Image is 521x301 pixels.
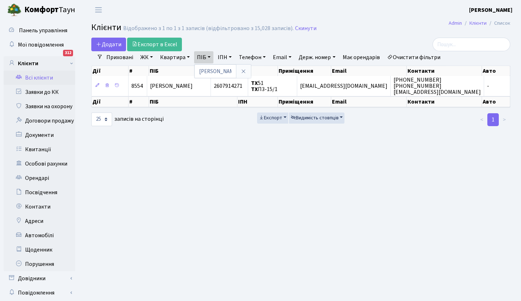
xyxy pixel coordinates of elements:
th: ІПН [237,66,278,76]
a: ЖК [138,51,156,63]
th: Email [331,96,407,107]
a: Телефон [236,51,269,63]
a: Мої повідомлення312 [4,38,75,52]
img: logo.png [7,3,21,17]
a: Панель управління [4,23,75,38]
a: Email [270,51,294,63]
span: Таун [24,4,75,16]
span: Експорт [259,114,282,121]
span: [PERSON_NAME] [150,82,193,90]
th: Дії [92,96,129,107]
a: Заявки до КК [4,85,75,99]
span: Клієнти [91,21,121,34]
nav: breadcrumb [438,16,521,31]
a: Квитанції [4,142,75,157]
input: Пошук... [433,38,510,51]
a: 1 [487,113,499,126]
a: Admin [449,19,462,27]
span: [EMAIL_ADDRESS][DOMAIN_NAME] [300,82,387,90]
th: Приміщення [278,96,331,107]
a: Експорт в Excel [127,38,182,51]
a: Щоденник [4,243,75,257]
label: записів на сторінці [91,113,164,126]
a: ПІБ [194,51,213,63]
span: 2607914271 [214,82,242,90]
span: Панель управління [19,27,67,34]
a: Особові рахунки [4,157,75,171]
th: ПІБ [149,66,237,76]
a: Орендарі [4,171,75,185]
th: Контакти [407,96,482,107]
b: ТХ [251,79,258,87]
div: Відображено з 1 по 1 з 1 записів (відфільтровано з 15,028 записів). [123,25,294,32]
button: Видимість стовпців [289,113,345,124]
a: Всі клієнти [4,71,75,85]
span: - [487,82,489,90]
th: Авто [482,66,510,76]
a: Повідомлення [4,286,75,300]
a: Посвідчення [4,185,75,200]
a: Договори продажу [4,114,75,128]
a: [PERSON_NAME] [469,6,512,14]
a: Додати [91,38,126,51]
b: Комфорт [24,4,59,15]
th: ПІБ [149,96,237,107]
a: Очистити фільтри [384,51,443,63]
th: # [129,66,149,76]
a: Має орендарів [340,51,383,63]
span: Додати [96,40,121,48]
a: Адреси [4,214,75,228]
a: Заявки на охорону [4,99,75,114]
b: ТХ [251,85,258,93]
a: Довідники [4,271,75,286]
a: Контакти [4,200,75,214]
a: Держ. номер [296,51,338,63]
th: Контакти [407,66,482,76]
span: 51 П3-15/1 [251,79,278,93]
a: Скинути [295,25,317,32]
div: 312 [63,50,73,56]
button: Експорт [257,113,288,124]
a: Автомобілі [4,228,75,243]
a: Клієнти [4,56,75,71]
th: ІПН [237,96,278,107]
span: [PHONE_NUMBER] [PHONE_NUMBER] [EMAIL_ADDRESS][DOMAIN_NAME] [394,76,481,96]
a: Порушення [4,257,75,271]
a: Квартира [157,51,193,63]
select: записів на сторінці [91,113,112,126]
a: ІПН [215,51,235,63]
th: # [129,96,149,107]
li: Список [487,19,510,27]
span: 8554 [131,82,143,90]
th: Приміщення [278,66,331,76]
span: Мої повідомлення [18,41,64,49]
button: Переключити навігацію [90,4,107,16]
th: Дії [92,66,129,76]
a: Документи [4,128,75,142]
span: Видимість стовпців [291,114,339,121]
th: Авто [482,96,510,107]
a: Приховані [103,51,136,63]
th: Email [331,66,407,76]
a: Клієнти [469,19,487,27]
